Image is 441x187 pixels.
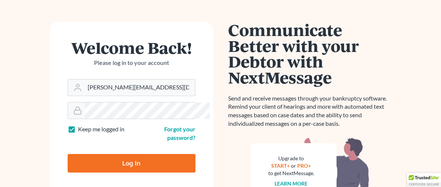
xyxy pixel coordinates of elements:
[164,125,195,141] a: Forgot your password?
[78,125,124,134] label: Keep me logged in
[275,180,308,187] a: Learn more
[268,170,314,177] div: to get NextMessage.
[268,155,314,162] div: Upgrade to
[228,94,392,128] p: Send and receive messages through your bankruptcy software. Remind your client of hearings and mo...
[291,163,296,169] span: or
[297,163,311,169] a: PRO+
[68,40,195,56] h1: Welcome Back!
[68,154,195,173] input: Log In
[271,163,290,169] a: START+
[407,173,441,187] div: TrustedSite Certified
[228,22,392,85] h1: Communicate Better with your Debtor with NextMessage
[68,59,195,67] p: Please log in to your account
[85,79,195,96] input: Email Address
